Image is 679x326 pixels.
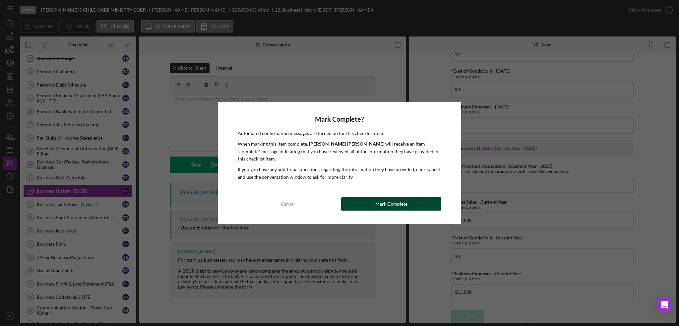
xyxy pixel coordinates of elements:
[238,197,338,211] button: Cancel
[238,166,441,181] p: If you you have any additional questions regarding the information they have provided, click canc...
[309,141,384,147] b: [PERSON_NAME] [PERSON_NAME]
[281,197,295,211] div: Cancel
[341,197,441,211] button: Mark Complete
[656,297,672,313] div: Open Intercom Messenger
[238,130,441,137] p: Automated confirmation messages are turned on for this checklist item.
[238,140,441,163] p: When marking this item complete, will receive an item "complete" message indicating that you have...
[238,115,441,123] h4: Mark Complete?
[375,197,407,211] div: Mark Complete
